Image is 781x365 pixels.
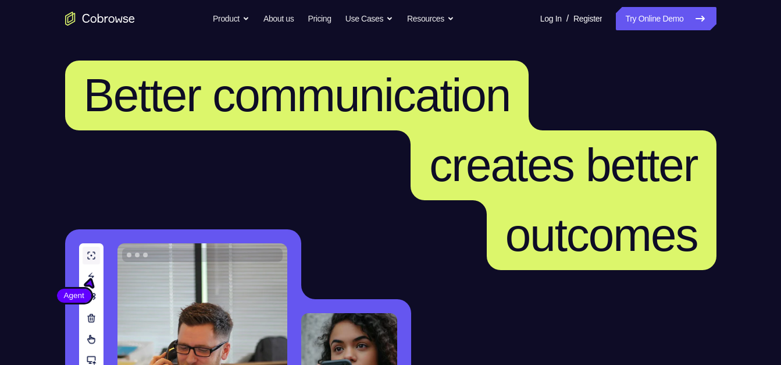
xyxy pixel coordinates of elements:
span: creates better [429,139,697,191]
button: Resources [407,7,454,30]
a: Try Online Demo [616,7,716,30]
span: Agent [57,290,91,302]
button: Use Cases [345,7,393,30]
a: Go to the home page [65,12,135,26]
a: Pricing [308,7,331,30]
span: / [566,12,569,26]
a: About us [263,7,294,30]
span: outcomes [505,209,698,261]
a: Log In [540,7,562,30]
a: Register [573,7,602,30]
span: Better communication [84,69,511,121]
button: Product [213,7,249,30]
